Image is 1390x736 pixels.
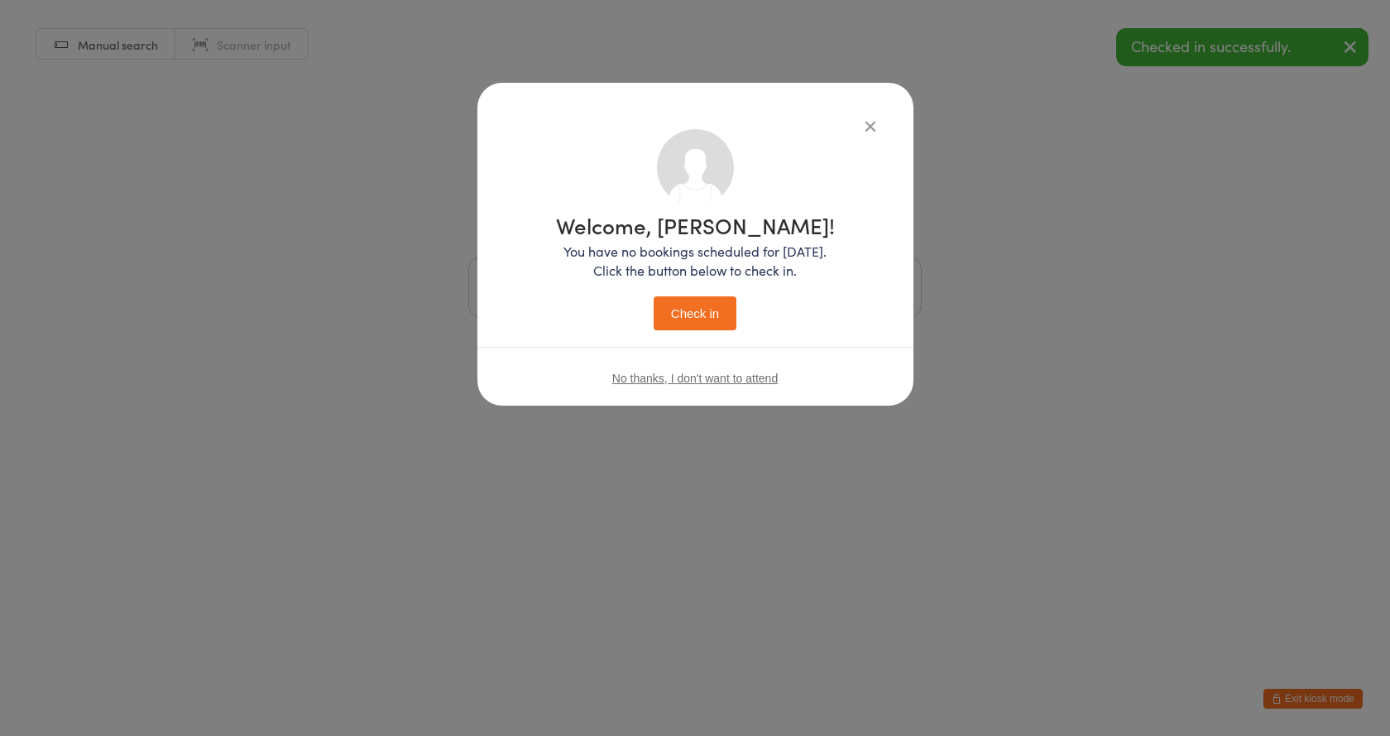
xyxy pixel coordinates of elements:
button: Check in [654,296,736,330]
h1: Welcome, [PERSON_NAME]! [556,214,835,236]
img: no_photo.png [657,129,734,206]
button: No thanks, I don't want to attend [612,372,778,385]
p: You have no bookings scheduled for [DATE]. Click the button below to check in. [556,242,835,280]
